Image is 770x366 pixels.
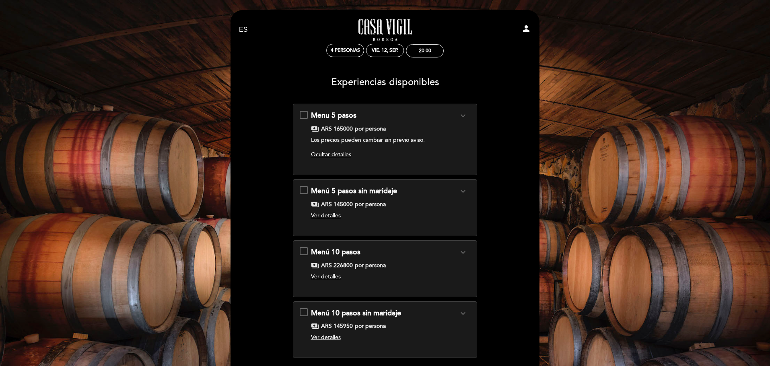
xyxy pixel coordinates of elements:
[321,262,353,270] span: ARS 226800
[335,19,435,41] a: Casa Vigil - Restaurante
[456,186,470,196] button: expand_more
[300,308,471,345] md-checkbox: Menú 10 pasos sin maridaje expand_more Clic aquí para ver el menú payments ARS 145950 por persona...
[311,309,401,317] span: Menú 10 pasos sin maridaje
[321,200,353,209] span: ARS 145000
[458,309,468,318] i: expand_more
[311,136,459,144] p: Los precios pueden cambiar sin previo aviso.
[311,151,351,158] span: Ocultar detalles
[456,308,470,319] button: expand_more
[311,273,341,280] span: Ver detalles
[355,125,386,133] span: por persona
[321,322,353,330] span: ARS 145950
[311,334,341,341] span: Ver detalles
[311,247,360,256] span: Menú 10 pasos
[321,125,353,133] span: ARS 165000
[311,322,319,330] span: payments
[311,262,319,270] span: payments
[311,200,319,209] span: payments
[456,110,470,121] button: expand_more
[355,322,386,330] span: por persona
[521,24,531,36] button: person
[458,111,468,121] i: expand_more
[331,76,439,88] span: Experiencias disponibles
[355,262,386,270] span: por persona
[311,111,356,120] span: Menu 5 pasos
[458,186,468,196] i: expand_more
[521,24,531,33] i: person
[331,47,360,53] span: 4 personas
[311,125,319,133] span: payments
[311,186,397,195] span: Menú 5 pasos sin maridaje
[372,47,398,53] div: vie. 12, sep.
[311,212,341,219] span: Ver detalles
[419,48,431,54] div: 20:00
[300,247,471,284] md-checkbox: Menú 10 pasos expand_more Clic aquí para ver el menú payments ARS 226800 por persona Ver detalles
[355,200,386,209] span: por persona
[300,186,471,223] md-checkbox: Menú 5 pasos sin maridaje expand_more Clic aquí para ver menú. payments ARS 145000 por persona Ve...
[300,110,471,162] md-checkbox: Menu 5 pasos expand_more Clic aquí para ver menú. payments ARS 165000 por persona Ver detalles
[456,247,470,258] button: expand_more
[458,247,468,257] i: expand_more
